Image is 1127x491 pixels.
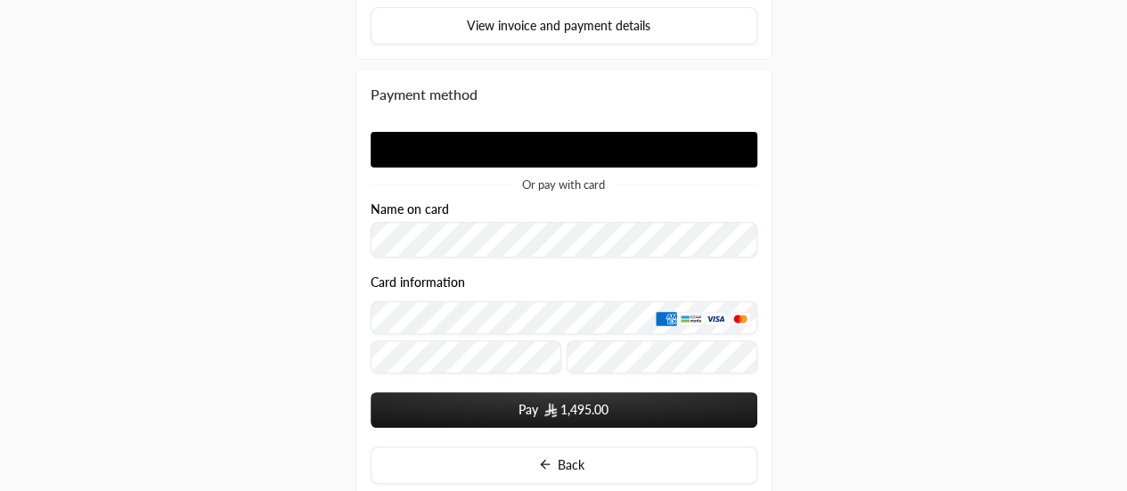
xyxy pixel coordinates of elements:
[371,446,757,485] button: Back
[730,312,751,326] img: MasterCard
[371,275,757,380] div: Card information
[560,401,608,419] span: 1,495.00
[371,7,757,45] button: View invoice and payment details
[371,340,561,373] input: Expiry date
[544,403,557,417] img: SAR
[371,84,757,105] div: Payment method
[371,275,465,290] legend: Card information
[705,312,726,326] img: Visa
[371,301,758,334] input: Credit Card
[567,340,757,373] input: CVC
[371,202,757,258] div: Name on card
[371,202,449,217] label: Name on card
[558,457,584,472] span: Back
[680,312,701,326] img: MADA
[371,392,757,428] button: Pay SAR1,495.00
[656,312,677,326] img: AMEX
[522,179,605,191] span: Or pay with card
